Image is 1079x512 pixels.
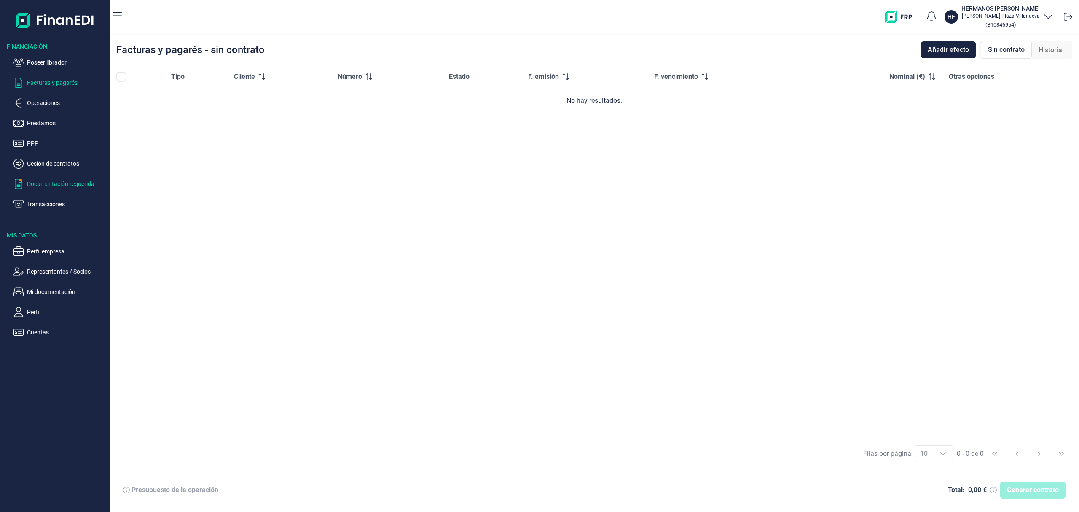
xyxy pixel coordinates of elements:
span: Otras opciones [949,72,994,82]
p: Cesión de contratos [27,159,106,169]
p: Documentación requerida [27,179,106,189]
span: Nominal (€) [889,72,925,82]
p: Transacciones [27,199,106,209]
p: Operaciones [27,98,106,108]
button: Facturas y pagarés [13,78,106,88]
button: Perfil empresa [13,246,106,256]
button: Next Page [1029,444,1049,464]
button: Representantes / Socios [13,267,106,277]
div: All items unselected [116,72,126,82]
button: HEHERMANOS [PERSON_NAME][PERSON_NAME] Plaza Villanueva(B10846954) [945,4,1053,30]
button: First Page [985,444,1005,464]
span: F. vencimiento [654,72,698,82]
button: Perfil [13,307,106,317]
span: Sin contrato [988,45,1025,55]
div: Presupuesto de la operación [132,486,218,494]
div: Choose [933,446,953,462]
h3: HERMANOS [PERSON_NAME] [961,4,1040,13]
p: [PERSON_NAME] Plaza Villanueva [961,13,1040,19]
div: Historial [1032,42,1071,59]
div: Sin contrato [981,41,1032,59]
div: Facturas y pagarés - sin contrato [116,45,265,55]
span: 0 - 0 de 0 [957,450,984,457]
button: Operaciones [13,98,106,108]
p: Perfil empresa [27,246,106,256]
p: Cuentas [27,327,106,337]
p: Representantes / Socios [27,267,106,277]
span: Estado [449,72,470,82]
span: Tipo [171,72,185,82]
p: Perfil [27,307,106,317]
p: Facturas y pagarés [27,78,106,88]
button: Añadir efecto [921,41,976,58]
p: PPP [27,138,106,148]
button: Cuentas [13,327,106,337]
button: Last Page [1051,444,1071,464]
div: 0,00 € [968,486,987,494]
span: Historial [1039,45,1064,55]
button: Cesión de contratos [13,159,106,169]
div: Filas por página [863,449,911,459]
button: Previous Page [1007,444,1027,464]
img: Logo de aplicación [16,7,94,34]
span: Número [338,72,362,82]
p: HE [947,13,955,21]
p: Poseer librador [27,57,106,67]
span: Añadir efecto [928,45,969,55]
button: Préstamos [13,118,106,128]
button: Transacciones [13,199,106,209]
button: Documentación requerida [13,179,106,189]
span: F. emisión [528,72,559,82]
button: Poseer librador [13,57,106,67]
p: Préstamos [27,118,106,128]
span: Cliente [234,72,255,82]
div: Total: [948,486,965,494]
p: Mi documentación [27,287,106,297]
button: Mi documentación [13,287,106,297]
div: No hay resultados. [116,96,1072,106]
button: PPP [13,138,106,148]
img: erp [885,11,918,23]
small: Copiar cif [985,22,1016,28]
